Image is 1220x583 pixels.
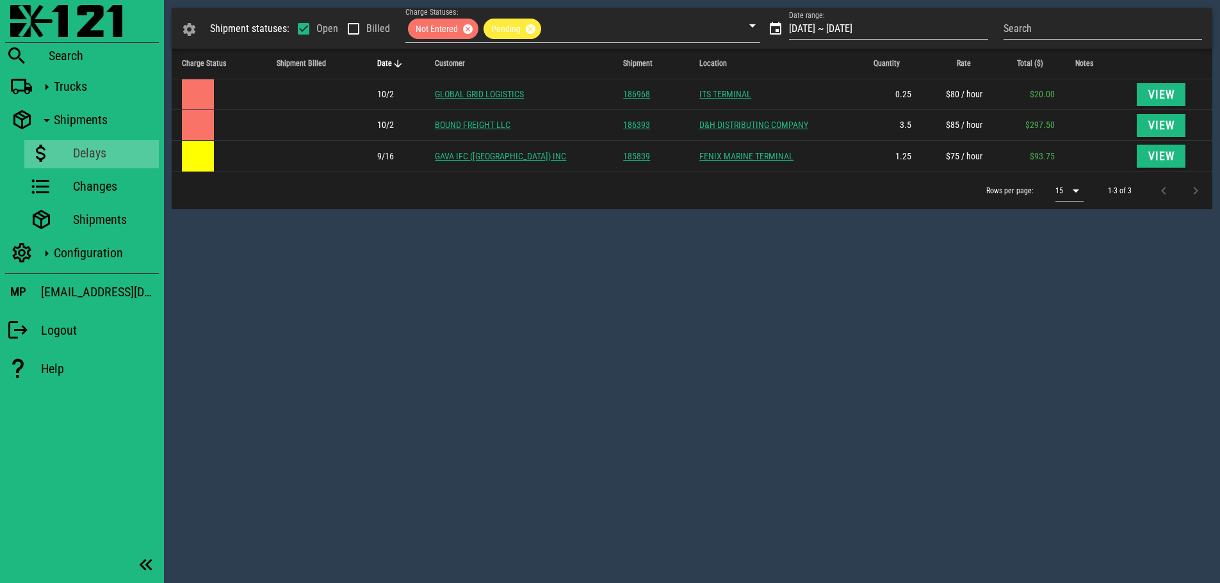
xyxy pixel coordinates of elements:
span: View [1147,150,1175,163]
th: Rate: Not sorted. Activate to sort ascending. [922,49,992,79]
td: 3.5 [850,110,922,141]
span: Quantity [874,59,900,68]
span: Pending [491,19,533,39]
a: ITS TERMINAL [699,89,751,99]
th: Shipment: Not sorted. Activate to sort ascending. [613,49,689,79]
span: Rate [957,59,971,68]
input: Search by customer or shipment # [1004,19,1202,39]
th: Customer: Not sorted. Activate to sort ascending. [425,49,613,79]
td: $80 / hour [922,79,992,110]
span: $297.50 [1025,120,1055,130]
button: View [1137,114,1185,137]
span: Total ($) [1017,59,1043,68]
label: Open [316,22,338,35]
span: $20.00 [1030,89,1055,99]
a: Changes [24,173,159,202]
span: Not Entered [416,19,471,39]
div: Logout [41,323,159,338]
span: Charge Status [182,59,226,68]
div: Shipments [73,212,154,227]
a: Help [5,351,159,387]
button: View [1137,145,1185,168]
div: 15$vuetify.dataTable.itemsPerPageText [1055,180,1084,201]
a: FENIX MARINE TERMINAL [699,151,793,161]
th: Shipment Billed: Not sorted. Activate to sort ascending. [266,49,367,79]
span: Date [377,59,392,68]
div: Trucks [54,79,154,94]
a: Delays [24,140,159,168]
div: [EMAIL_ADDRESS][DOMAIN_NAME] [41,282,159,302]
a: GAVA IFC ([GEOGRAPHIC_DATA]) INC [435,151,566,161]
span: The driver arrived at the location of this delay at 10/2 9:10am [377,120,394,130]
span: The driver arrived at the location of this delay at 9/16 7:45pm [377,151,394,161]
td: 0.25 [850,79,922,110]
th: Not sorted. Activate to sort ascending. [1126,49,1212,79]
a: Shipments [24,207,159,235]
span: The driver arrived at the location of this delay at 10/2 11:39am [377,89,394,99]
label: Billed [366,22,390,35]
td: $75 / hour [922,141,992,172]
th: Date: Sorted descending. Activate to sort ascending. [367,49,425,79]
a: 186968 [623,89,650,99]
th: Charge Status: Not sorted. Activate to sort ascending. [172,49,266,79]
span: Notes [1075,59,1093,68]
div: 15 [1055,185,1063,196]
button: View [1137,83,1185,106]
div: Delays [73,145,154,161]
span: Shipment [623,59,653,68]
span: View [1147,88,1175,101]
div: Shipment statuses: [210,21,289,36]
span: Shipment Billed [277,59,326,68]
div: Changes [73,179,154,194]
td: 1.25 [850,141,922,172]
th: Notes: Not sorted. Activate to sort ascending. [1065,49,1127,79]
div: Search [49,48,159,63]
span: $93.75 [1030,151,1055,161]
a: BOUND FREIGHT LLC [435,120,510,130]
span: Customer [435,59,465,68]
td: $85 / hour [922,110,992,141]
a: View [1137,88,1185,99]
span: View [1147,119,1175,132]
a: 185839 [623,151,650,161]
a: View [1137,150,1185,161]
a: 186393 [623,120,650,130]
img: 87f0f0e.png [10,5,122,37]
a: View [1137,119,1185,129]
h3: MP [10,285,26,299]
a: D&H DISTRIBUTING COMPANY [699,120,808,130]
div: Configuration [54,245,154,260]
div: 1-3 of 3 [1108,185,1132,196]
div: Charge Statuses:Not EnteredPending [405,15,760,42]
span: Location [699,59,727,68]
div: Help [41,361,159,376]
a: Blackfly [5,5,159,40]
div: Rows per page: [986,172,1084,209]
th: Location: Not sorted. Activate to sort ascending. [689,49,849,79]
div: Shipments [54,112,154,127]
a: GLOBAL GRID LOGISTICS [435,89,524,99]
th: Quantity: Not sorted. Activate to sort ascending. [850,49,922,79]
th: Total ($): Not sorted. Activate to sort ascending. [993,49,1065,79]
